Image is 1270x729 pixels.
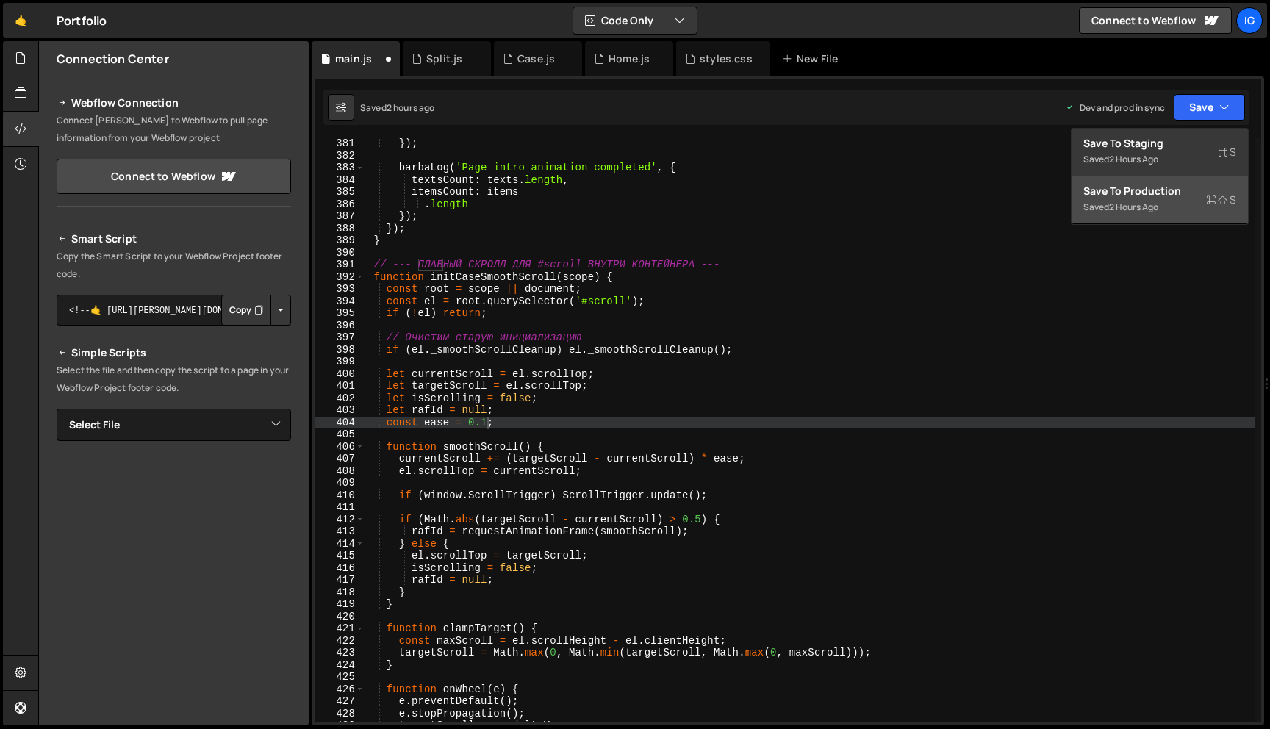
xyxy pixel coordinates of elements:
[315,428,365,441] div: 405
[1079,7,1232,34] a: Connect to Webflow
[1065,101,1165,114] div: Dev and prod in sync
[1072,176,1248,224] button: Save to ProductionS Saved2 hours ago
[315,477,365,489] div: 409
[315,307,365,320] div: 395
[1218,145,1236,159] span: S
[1083,184,1236,198] div: Save to Production
[315,259,365,271] div: 391
[315,356,365,368] div: 399
[426,51,462,66] div: Split.js
[315,404,365,417] div: 403
[315,283,365,295] div: 393
[57,51,169,67] h2: Connection Center
[315,501,365,514] div: 411
[315,671,365,683] div: 425
[1072,129,1248,176] button: Save to StagingS Saved2 hours ago
[315,465,365,478] div: 408
[315,344,365,356] div: 398
[315,320,365,332] div: 396
[315,162,365,174] div: 383
[315,295,365,308] div: 394
[1083,151,1236,168] div: Saved
[335,51,372,66] div: main.js
[315,525,365,538] div: 413
[57,465,293,597] iframe: YouTube video player
[315,538,365,550] div: 414
[1083,198,1236,216] div: Saved
[315,514,365,526] div: 412
[315,271,365,284] div: 392
[315,598,365,611] div: 419
[315,368,365,381] div: 400
[315,453,365,465] div: 407
[315,622,365,635] div: 421
[315,247,365,259] div: 390
[315,234,365,247] div: 389
[1236,7,1263,34] a: Ig
[57,112,291,147] p: Connect [PERSON_NAME] to Webflow to pull page information from your Webflow project
[315,586,365,599] div: 418
[315,174,365,187] div: 384
[1083,136,1236,151] div: Save to Staging
[315,186,365,198] div: 385
[1109,201,1158,213] div: 2 hours ago
[517,51,555,66] div: Case.js
[315,659,365,672] div: 424
[315,562,365,575] div: 416
[315,683,365,696] div: 426
[609,51,650,66] div: Home.js
[315,635,365,647] div: 422
[315,550,365,562] div: 415
[315,380,365,392] div: 401
[315,708,365,720] div: 428
[1174,94,1245,121] button: Save
[700,51,753,66] div: styles.css
[315,150,365,162] div: 382
[57,295,291,326] textarea: <!--🤙 [URL][PERSON_NAME][DOMAIN_NAME]> <script>document.addEventListener("DOMContentLoaded", func...
[315,647,365,659] div: 423
[315,198,365,211] div: 386
[360,101,435,114] div: Saved
[57,230,291,248] h2: Smart Script
[315,695,365,708] div: 427
[573,7,697,34] button: Code Only
[315,574,365,586] div: 417
[315,611,365,623] div: 420
[221,295,291,326] div: Button group with nested dropdown
[57,159,291,194] a: Connect to Webflow
[57,12,107,29] div: Portfolio
[57,248,291,283] p: Copy the Smart Script to your Webflow Project footer code.
[57,344,291,362] h2: Simple Scripts
[1109,153,1158,165] div: 2 hours ago
[315,223,365,235] div: 388
[315,417,365,429] div: 404
[1206,193,1236,207] span: S
[387,101,435,114] div: 2 hours ago
[315,392,365,405] div: 402
[221,295,271,326] button: Copy
[315,441,365,453] div: 406
[782,51,844,66] div: New File
[3,3,39,38] a: 🤙
[57,94,291,112] h2: Webflow Connection
[315,210,365,223] div: 387
[315,331,365,344] div: 397
[315,137,365,150] div: 381
[57,362,291,397] p: Select the file and then copy the script to a page in your Webflow Project footer code.
[315,489,365,502] div: 410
